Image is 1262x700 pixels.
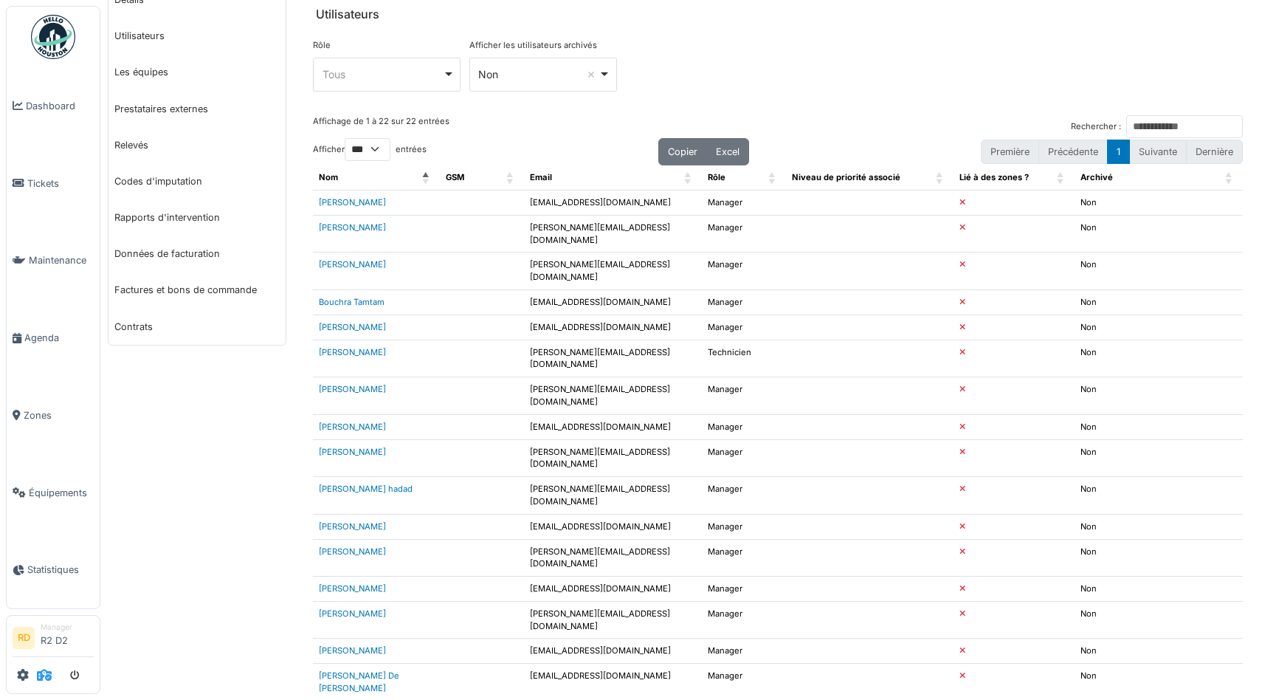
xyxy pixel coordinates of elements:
td: Manager [702,190,786,215]
td: Non [1075,514,1159,539]
a: Rapports d'intervention [108,199,286,236]
a: Zones [7,377,100,454]
td: Manager [702,215,786,253]
a: Équipements [7,454,100,532]
a: [PERSON_NAME] hadad [319,484,413,494]
td: Non [1075,439,1159,477]
td: [EMAIL_ADDRESS][DOMAIN_NAME] [524,577,703,602]
a: [PERSON_NAME] [319,583,386,594]
li: RD [13,627,35,649]
span: Email: Activate to sort [684,165,693,190]
a: Contrats [108,309,286,345]
div: Affichage de 1 à 22 sur 22 entrées [313,115,449,138]
td: Non [1075,601,1159,639]
td: [EMAIL_ADDRESS][DOMAIN_NAME] [524,190,703,215]
a: [PERSON_NAME] De [PERSON_NAME] [319,670,399,693]
td: Manager [702,539,786,577]
a: Factures et bons de commande [108,272,286,308]
span: Agenda [24,331,94,345]
a: [PERSON_NAME] [319,322,386,332]
a: [PERSON_NAME] [319,608,386,619]
td: Non [1075,315,1159,340]
span: : Activate to sort [1225,165,1234,190]
td: Manager [702,514,786,539]
td: Manager [702,639,786,664]
td: Non [1075,477,1159,515]
td: Non [1075,289,1159,315]
td: Non [1075,414,1159,439]
span: Archivé [1080,172,1113,182]
td: Non [1075,377,1159,415]
td: [EMAIL_ADDRESS][DOMAIN_NAME] [524,289,703,315]
a: [PERSON_NAME] [319,197,386,207]
span: Statistiques [27,563,94,577]
span: Tickets [27,176,94,191]
span: Email [530,172,552,182]
td: [EMAIL_ADDRESS][DOMAIN_NAME] [524,315,703,340]
span: Rôle [708,172,725,182]
span: Zones [24,408,94,422]
a: Agenda [7,299,100,377]
label: Rôle [313,39,331,52]
span: Dashboard [26,99,94,113]
a: Tickets [7,145,100,222]
span: GSM: Activate to sort [506,165,515,190]
td: Non [1075,253,1159,290]
td: Non [1075,577,1159,602]
h6: Utilisateurs [316,7,379,21]
td: [PERSON_NAME][EMAIL_ADDRESS][DOMAIN_NAME] [524,253,703,290]
a: Données de facturation [108,236,286,272]
td: Non [1075,639,1159,664]
td: Manager [702,253,786,290]
td: [PERSON_NAME][EMAIL_ADDRESS][DOMAIN_NAME] [524,215,703,253]
td: [PERSON_NAME][EMAIL_ADDRESS][DOMAIN_NAME] [524,601,703,639]
a: Dashboard [7,67,100,145]
span: Niveau de priorité associé [792,172,900,182]
div: Manager [41,622,94,633]
td: Manager [702,377,786,415]
span: Équipements [29,486,94,500]
td: [PERSON_NAME][EMAIL_ADDRESS][DOMAIN_NAME] [524,477,703,515]
a: Utilisateurs [108,18,286,54]
td: Non [1075,215,1159,253]
a: [PERSON_NAME] [319,222,386,233]
label: Afficher les utilisateurs archivés [469,39,597,52]
td: [EMAIL_ADDRESS][DOMAIN_NAME] [524,514,703,539]
button: Copier [658,138,707,165]
span: Copier [668,146,697,157]
a: [PERSON_NAME] [319,447,386,457]
span: Excel [716,146,739,157]
td: [PERSON_NAME][EMAIL_ADDRESS][DOMAIN_NAME] [524,439,703,477]
a: [PERSON_NAME] [319,347,386,357]
td: Technicien [702,340,786,377]
span: Nom: Activate to invert sorting [422,165,431,190]
li: R2 D2 [41,622,94,653]
a: RD ManagerR2 D2 [13,622,94,657]
div: Non [478,66,599,82]
td: [PERSON_NAME][EMAIL_ADDRESS][DOMAIN_NAME] [524,340,703,377]
span: GSM [446,172,464,182]
a: [PERSON_NAME] [319,645,386,656]
td: Manager [702,477,786,515]
a: Bouchra Tamtam [319,297,385,307]
a: Prestataires externes [108,91,286,127]
a: Statistiques [7,532,100,609]
span: Rôle: Activate to sort [768,165,777,190]
td: Manager [702,439,786,477]
td: [EMAIL_ADDRESS][DOMAIN_NAME] [524,639,703,664]
td: Manager [702,577,786,602]
a: Relevés [108,127,286,163]
td: Non [1075,190,1159,215]
td: Manager [702,601,786,639]
td: Manager [702,289,786,315]
td: Manager [702,414,786,439]
span: Nom [319,172,338,182]
button: Remove item: 'false' [584,67,599,82]
nav: pagination [981,140,1243,164]
span: Lié à des zones ?: Activate to sort [1057,165,1066,190]
td: [PERSON_NAME][EMAIL_ADDRESS][DOMAIN_NAME] [524,539,703,577]
label: Afficher entrées [313,138,427,161]
div: Tous [323,66,443,82]
a: [PERSON_NAME] [319,259,386,270]
label: Rechercher : [1071,120,1121,133]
